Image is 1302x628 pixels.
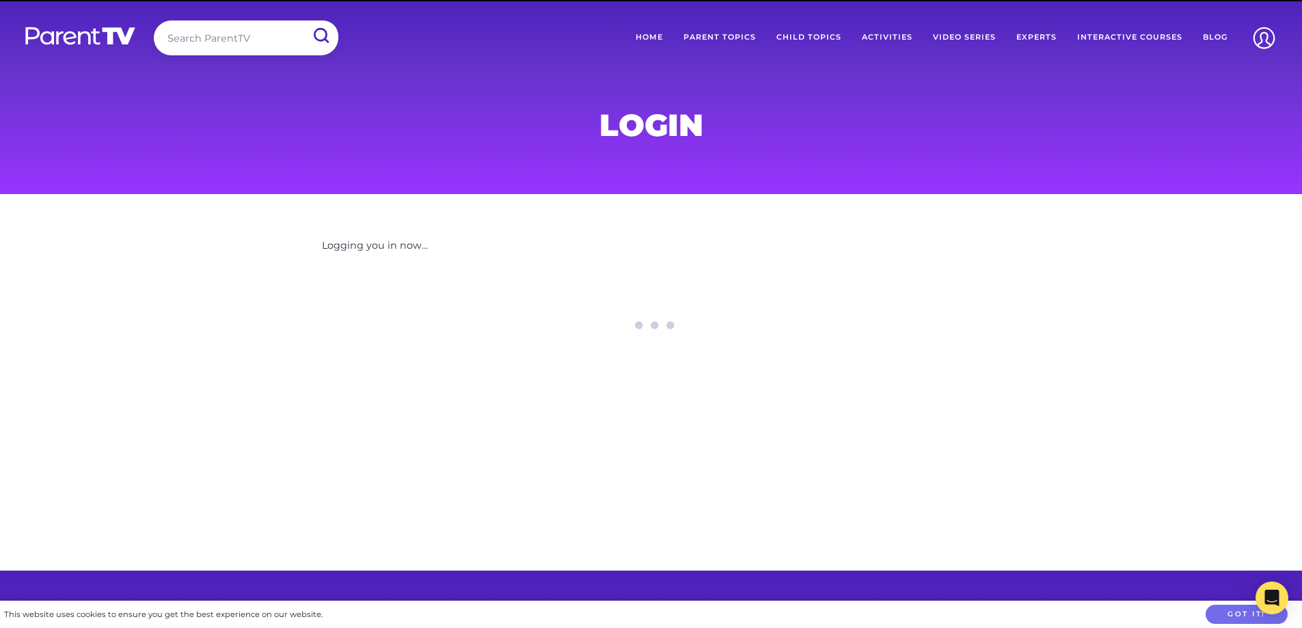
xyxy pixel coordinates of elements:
img: parenttv-logo-white.4c85aaf.svg [24,26,137,46]
button: Got it! [1206,605,1288,625]
a: Child Topics [766,21,852,55]
input: Search ParentTV [154,21,338,55]
a: Blog [1193,21,1238,55]
img: Account [1247,21,1281,55]
h1: Login [322,111,981,139]
div: Open Intercom Messenger [1256,582,1288,614]
a: Interactive Courses [1067,21,1193,55]
a: Video Series [923,21,1006,55]
a: Experts [1006,21,1067,55]
a: Home [625,21,673,55]
input: Submit [303,21,338,51]
a: Activities [852,21,923,55]
a: Parent Topics [673,21,766,55]
p: Logging you in now... [322,237,981,255]
div: This website uses cookies to ensure you get the best experience on our website. [4,607,323,622]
